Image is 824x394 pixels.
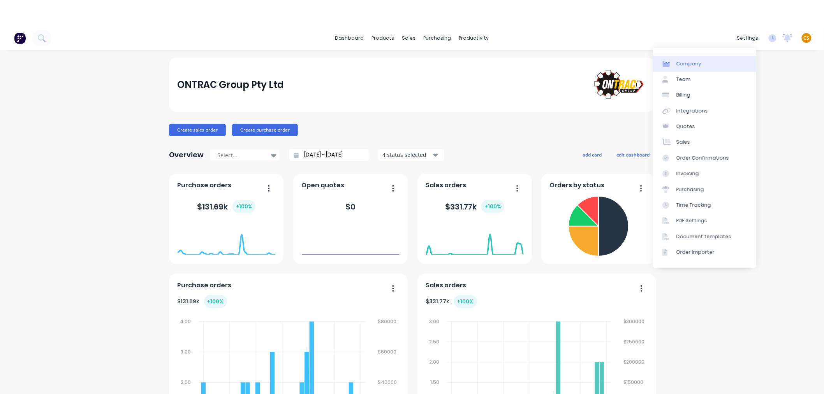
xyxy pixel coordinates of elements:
div: + 100 % [481,200,504,213]
tspan: $80000 [378,318,396,325]
div: sales [398,32,420,44]
div: Team [676,76,691,83]
tspan: 2.00 [429,359,439,365]
div: productivity [455,32,493,44]
a: dashboard [331,32,368,44]
div: Order Confirmations [676,155,729,162]
div: $ 0 [345,201,356,213]
tspan: 2.50 [429,338,439,345]
button: Create purchase order [232,124,298,136]
iframe: Intercom live chat [798,368,816,386]
tspan: $250000 [623,338,645,345]
div: products [368,32,398,44]
div: $ 131.69k [178,295,227,308]
a: Invoicing [653,166,756,181]
div: Invoicing [676,170,699,177]
a: Document templates [653,229,756,244]
div: 4 status selected [382,151,431,159]
a: Quotes [653,119,756,134]
div: + 100 % [232,200,255,213]
tspan: $150000 [623,379,644,385]
div: Overview [169,147,204,163]
a: Purchasing [653,181,756,197]
div: settings [733,32,762,44]
div: + 100 % [204,295,227,308]
tspan: $200000 [623,359,645,365]
a: Order Importer [653,244,756,260]
a: Integrations [653,103,756,119]
div: Sales [676,139,690,146]
div: purchasing [420,32,455,44]
div: Purchasing [676,186,704,193]
a: PDF Settings [653,213,756,229]
div: Document templates [676,233,731,240]
div: Company [676,60,701,67]
tspan: 2.00 [181,379,191,385]
span: Orders by status [550,181,605,190]
div: Order Importer [676,249,715,256]
span: CS [804,35,810,42]
a: Sales [653,134,756,150]
tspan: $40000 [378,379,397,385]
a: Team [653,72,756,87]
div: $ 331.77k [426,295,477,308]
tspan: $300000 [623,318,645,325]
div: $ 131.69k [197,200,255,213]
div: + 100 % [454,295,477,308]
a: Order Confirmations [653,150,756,166]
span: Purchase orders [178,181,232,190]
tspan: 3.00 [181,348,191,355]
a: Time Tracking [653,197,756,213]
a: Company [653,56,756,71]
div: ONTRAC Group Pty Ltd [178,77,284,93]
div: Quotes [676,123,695,130]
div: $ 331.77k [445,200,504,213]
div: Time Tracking [676,202,711,209]
tspan: $60000 [378,348,396,355]
button: add card [578,150,607,160]
button: Create sales order [169,124,226,136]
div: PDF Settings [676,217,707,224]
tspan: 1.50 [430,379,439,385]
tspan: 3.00 [429,318,439,325]
button: edit dashboard [611,150,655,160]
span: Open quotes [302,181,345,190]
tspan: 4.00 [180,318,191,325]
div: Billing [676,91,690,98]
img: ONTRAC Group Pty Ltd [592,67,646,102]
a: Billing [653,87,756,103]
img: Factory [14,32,26,44]
div: Integrations [676,107,708,114]
button: 4 status selected [378,149,444,161]
span: Purchase orders [178,281,232,290]
span: Sales orders [426,181,467,190]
